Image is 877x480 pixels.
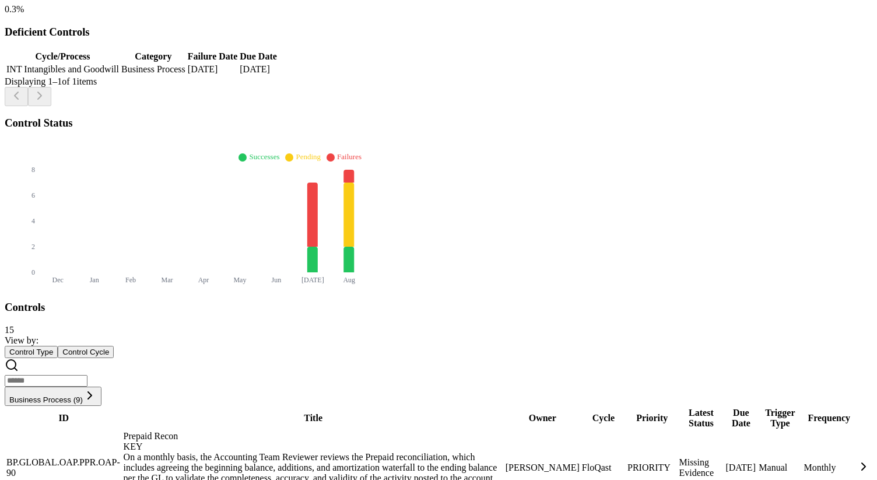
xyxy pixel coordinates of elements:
span: 0.3 % [5,4,24,14]
div: PRIORITY [627,463,676,473]
td: Business Process [121,64,186,75]
tspan: Dec [52,276,64,284]
div: [PERSON_NAME] [506,463,580,473]
tspan: 4 [31,217,35,225]
span: Successes [249,152,279,161]
th: Priority [627,407,677,429]
button: Control Cycle [58,346,114,358]
tspan: Apr [198,276,209,284]
tspan: Jan [90,276,99,284]
tspan: Mar [162,276,173,284]
span: Business Process (9) [9,395,83,404]
tspan: Aug [343,276,355,284]
div: Missing Evidence [679,457,723,478]
th: Title [123,407,504,429]
tspan: May [233,276,246,284]
div: [DATE] [725,463,756,473]
th: Due Date [239,51,278,62]
button: Business Process (9) [5,387,101,406]
tspan: Jun [272,276,282,284]
th: Frequency [803,407,855,429]
th: Latest Status [678,407,724,429]
th: ID [6,407,122,429]
tspan: 2 [31,243,35,251]
span: Failures [337,152,362,161]
span: View by: [5,335,38,345]
td: [DATE] [239,64,278,75]
tspan: 0 [31,268,35,276]
th: Trigger Type [758,407,802,429]
div: FloQast [582,463,625,473]
div: KEY [124,442,503,452]
td: [DATE] [187,64,238,75]
tspan: 6 [31,191,35,199]
div: Prepaid Recon [124,431,503,452]
button: Control Type [5,346,58,358]
h3: Controls [5,301,872,314]
th: Failure Date [187,51,238,62]
span: 15 [5,325,14,335]
span: Displaying 1– 1 of 1 items [5,76,97,86]
tspan: [DATE] [301,276,324,284]
span: Pending [296,152,321,161]
tspan: 8 [31,166,35,174]
h3: Control Status [5,117,872,129]
th: Cycle/Process [6,51,120,62]
th: Category [121,51,186,62]
th: Due Date [725,407,757,429]
td: INT Intangibles and Goodwill [6,64,120,75]
th: Owner [505,407,580,429]
th: Cycle [581,407,626,429]
tspan: Feb [125,276,136,284]
h3: Deficient Controls [5,26,872,38]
